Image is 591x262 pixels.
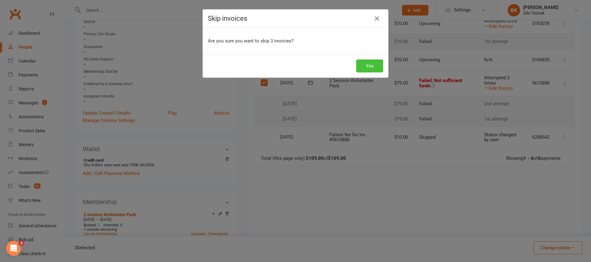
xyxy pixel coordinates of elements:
span: 3 [19,241,24,246]
h4: Skip invoices [208,15,383,22]
button: Yes [356,59,383,72]
iframe: Intercom live chat [6,241,21,256]
span: Are you sure you want to skip 3 invoices? [208,38,294,44]
button: Close [372,14,382,24]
